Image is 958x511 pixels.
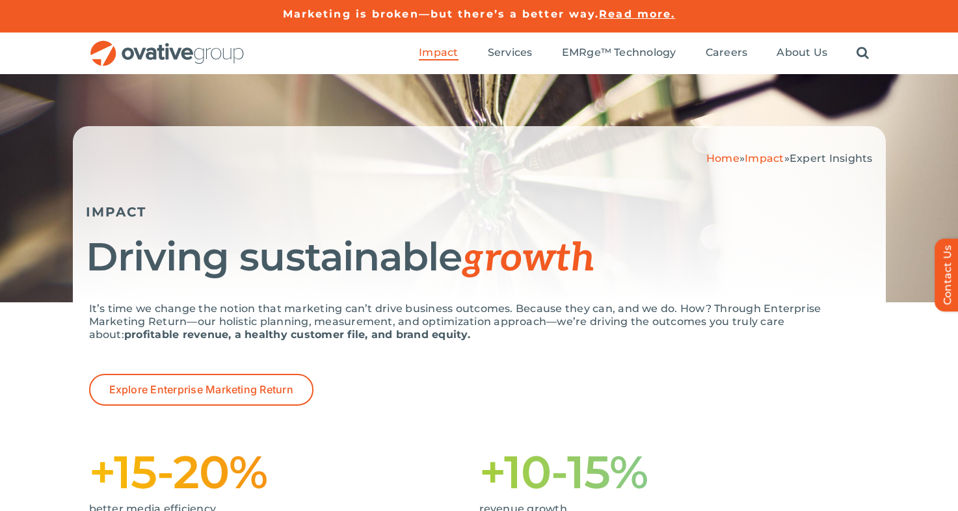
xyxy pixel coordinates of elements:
[745,152,784,164] a: Impact
[124,328,470,341] strong: profitable revenue, a healthy customer file, and brand equity.
[283,8,600,20] a: Marketing is broken—but there’s a better way.
[89,374,313,406] a: Explore Enterprise Marketing Return
[599,8,675,20] a: Read more.
[706,152,873,164] span: » »
[706,46,748,59] span: Careers
[488,46,533,59] span: Services
[488,46,533,60] a: Services
[109,384,293,396] span: Explore Enterprise Marketing Return
[86,236,873,280] h1: Driving sustainable
[89,302,870,341] p: It’s time we change the notion that marketing can’t drive business outcomes. Because they can, an...
[706,46,748,60] a: Careers
[419,46,458,59] span: Impact
[562,46,676,60] a: EMRge™ Technology
[479,451,870,493] h1: +10-15%
[89,39,245,51] a: OG_Full_horizontal_RGB
[419,33,869,74] nav: Menu
[777,46,827,59] span: About Us
[86,204,873,220] h5: IMPACT
[706,152,739,164] a: Home
[89,451,479,493] h1: +15-20%
[462,235,594,282] span: growth
[777,46,827,60] a: About Us
[419,46,458,60] a: Impact
[562,46,676,59] span: EMRge™ Technology
[857,46,869,60] a: Search
[790,152,873,164] span: Expert Insights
